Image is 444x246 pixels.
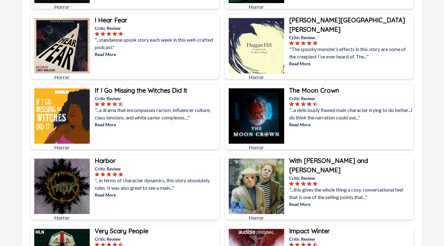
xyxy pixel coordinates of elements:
img: Duggan Hill [229,18,284,73]
p: Critic Review [289,34,413,41]
b: The Moon Crown [289,86,339,94]
p: Horror [34,214,90,221]
a: The Moon CrownHorrorThe Moon CrownCritic Review"...a deliciously flawed main character trying to ... [225,84,414,150]
p: "...in terms of character dynamics, this story absolutely rules. It was also great to see a main..." [95,177,218,192]
a: With Gourley and RustHorrorWith [PERSON_NAME] and [PERSON_NAME]Critic Review"...this gives the wh... [225,155,414,220]
a: Duggan HillHorror[PERSON_NAME][GEOGRAPHIC_DATA][PERSON_NAME]Critic Review"The spooky monster’s ef... [225,14,414,79]
img: The Moon Crown [229,88,284,144]
p: Read More [95,192,218,198]
p: Read More [289,201,413,207]
b: [PERSON_NAME][GEOGRAPHIC_DATA][PERSON_NAME] [289,16,405,33]
img: If I Go Missing the Witches Did It [34,88,90,144]
p: "...standalone spook story each week in this well-crafted podcast." [95,36,218,51]
p: Horror [34,3,90,11]
p: Critic Review [289,236,413,242]
p: Critic Review [95,165,218,172]
img: With Gourley and Rust [229,159,284,214]
p: Read More [95,121,218,128]
p: Critic Review [289,175,413,181]
b: Harbor [95,157,116,165]
a: I Hear FearHorrorI Hear FearCritic Review"...standalone spook story each week in this well-crafte... [30,14,220,79]
p: Horror [229,144,284,151]
a: HarborHorrorHarborCritic Review"...in terms of character dynamics, this story absolutely rules. I... [30,155,220,220]
p: "...this gives the whole thing a cosy, conversational feel that is one of the selling points that... [289,186,413,201]
p: Horror [229,73,284,81]
p: Read More [95,51,218,58]
p: Horror [229,214,284,221]
img: I Hear Fear [34,18,90,73]
p: Critic Review [289,95,413,102]
p: "...a drama that encompasses racism, influencer culture, class tensions, and white savior complex... [95,106,218,121]
p: Read More [289,60,413,67]
b: With [PERSON_NAME] and [PERSON_NAME] [289,157,368,174]
p: Read More [289,121,413,128]
b: I Hear Fear [95,16,127,24]
p: Horror [34,144,90,151]
p: Horror [34,73,90,81]
b: Very Scary People [95,227,148,235]
img: Harbor [34,159,90,214]
a: If I Go Missing the Witches Did ItHorrorIf I Go Missing the Witches Did ItCritic Review"...a dram... [30,84,220,150]
p: Critic Review [95,95,218,102]
p: Critic Review [95,25,218,31]
p: Critic Review [95,236,218,242]
p: Horror [229,3,284,11]
p: "...a deliciously flawed main character trying to do better...I do think the narration could use..." [289,106,413,121]
b: If I Go Missing the Witches Did It [95,86,187,94]
b: Impact Winter [289,227,330,235]
p: "The spooky monster’s effects in this story are some of the creepiest I’ve ever heard of. The..." [289,45,413,60]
